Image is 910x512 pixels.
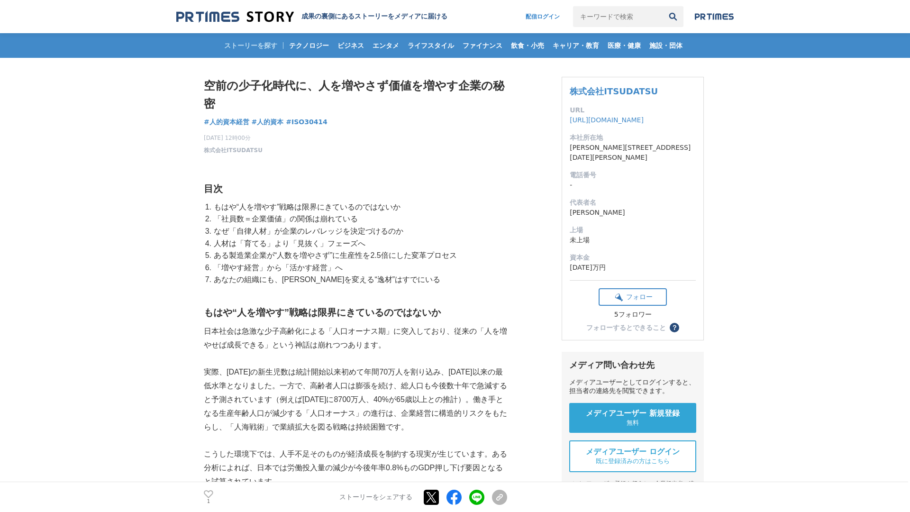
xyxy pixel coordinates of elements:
[569,440,696,472] a: メディアユーザー ログイン 既に登録済みの方はこちら
[369,33,403,58] a: エンタメ
[211,213,507,225] li: 「社員数＝企業価値」の関係は崩れている
[252,117,284,127] a: #人的資本
[663,6,683,27] button: 検索
[211,249,507,262] li: ある製造業企業が“人数を増やさず”に生産性を2.5倍にした変革プロセス
[596,457,670,466] span: 既に登録済みの方はこちら
[211,274,507,286] li: あなたの組織にも、[PERSON_NAME]を変える“逸材”はすでにいる
[334,33,368,58] a: ビジネス
[569,403,696,433] a: メディアユーザー 新規登録 無料
[604,41,645,50] span: 医療・健康
[369,41,403,50] span: エンタメ
[507,41,548,50] span: 飲食・小売
[570,170,696,180] dt: 電話番号
[176,10,447,23] a: 成果の裏側にあるストーリーをメディアに届ける 成果の裏側にあるストーリーをメディアに届ける
[204,307,441,318] strong: もはや“人を増やす”戦略は限界にきているのではないか
[334,41,368,50] span: ビジネス
[604,33,645,58] a: 医療・健康
[570,253,696,263] dt: 資本金
[586,409,680,419] span: メディアユーザー 新規登録
[211,201,507,213] li: もはや“人を増やす”戦略は限界にきているのではないか
[204,77,507,113] h1: 空前の少子化時代に、人を増やさず価値を増やす企業の秘密
[646,33,686,58] a: 施設・団体
[516,6,569,27] a: 配信ログイン
[204,117,249,127] a: #人的資本経営
[570,133,696,143] dt: 本社所在地
[204,366,507,434] p: 実際、[DATE]の新生児数は統計開始以来初めて年間70万人を割り込み、[DATE]以来の最低水準となりました。一方で、高齢者人口は膨張を続け、総人口も今後数十年で急減すると予測されています（例...
[204,134,263,142] span: [DATE] 12時00分
[404,41,458,50] span: ライフスタイル
[570,180,696,190] dd: -
[569,359,696,371] div: メディア問い合わせ先
[599,311,667,319] div: 5フォロワー
[586,324,666,331] div: フォローするとできること
[204,146,263,155] a: 株式会社ITSUDATSU
[569,378,696,395] div: メディアユーザーとしてログインすると、担当者の連絡先を閲覧できます。
[599,288,667,306] button: フォロー
[286,117,328,127] a: #ISO30414
[204,183,223,194] strong: 目次
[211,238,507,250] li: 人材は「育てる」より「見抜く」フェーズへ
[670,323,679,332] button: ？
[507,33,548,58] a: 飲食・小売
[204,448,507,488] p: こうした環境下では、人手不足そのものが経済成長を制約する現実が生じています。ある分析によれば、日本では労働投入量の減少が今後年率0.8%ものGDP押し下げ要因となると試算されています。
[695,13,734,20] img: prtimes
[204,499,213,504] p: 1
[627,419,639,427] span: 無料
[570,105,696,115] dt: URL
[176,10,294,23] img: 成果の裏側にあるストーリーをメディアに届ける
[204,325,507,352] p: 日本社会は急激な少子高齢化による「人口オーナス期」に突入しており、従来の「人を増やせば成長できる」という神話は崩れつつあります。
[285,41,333,50] span: テクノロジー
[671,324,678,331] span: ？
[646,41,686,50] span: 施設・団体
[549,33,603,58] a: キャリア・教育
[285,33,333,58] a: テクノロジー
[339,493,412,502] p: ストーリーをシェアする
[252,118,284,126] span: #人的資本
[570,198,696,208] dt: 代表者名
[570,235,696,245] dd: 未上場
[211,262,507,274] li: 「増やす経営」から「活かす経営」へ
[459,33,506,58] a: ファイナンス
[570,225,696,235] dt: 上場
[301,12,447,21] h2: 成果の裏側にあるストーリーをメディアに届ける
[404,33,458,58] a: ライフスタイル
[570,263,696,273] dd: [DATE]万円
[570,116,644,124] a: [URL][DOMAIN_NAME]
[459,41,506,50] span: ファイナンス
[570,143,696,163] dd: [PERSON_NAME][STREET_ADDRESS][DATE][PERSON_NAME]
[211,225,507,238] li: なぜ「自律人材」が企業のレバレッジを決定づけるのか
[286,118,328,126] span: #ISO30414
[549,41,603,50] span: キャリア・教育
[570,208,696,218] dd: [PERSON_NAME]
[573,6,663,27] input: キーワードで検索
[586,447,680,457] span: メディアユーザー ログイン
[570,86,658,96] a: 株式会社ITSUDATSU
[204,118,249,126] span: #人的資本経営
